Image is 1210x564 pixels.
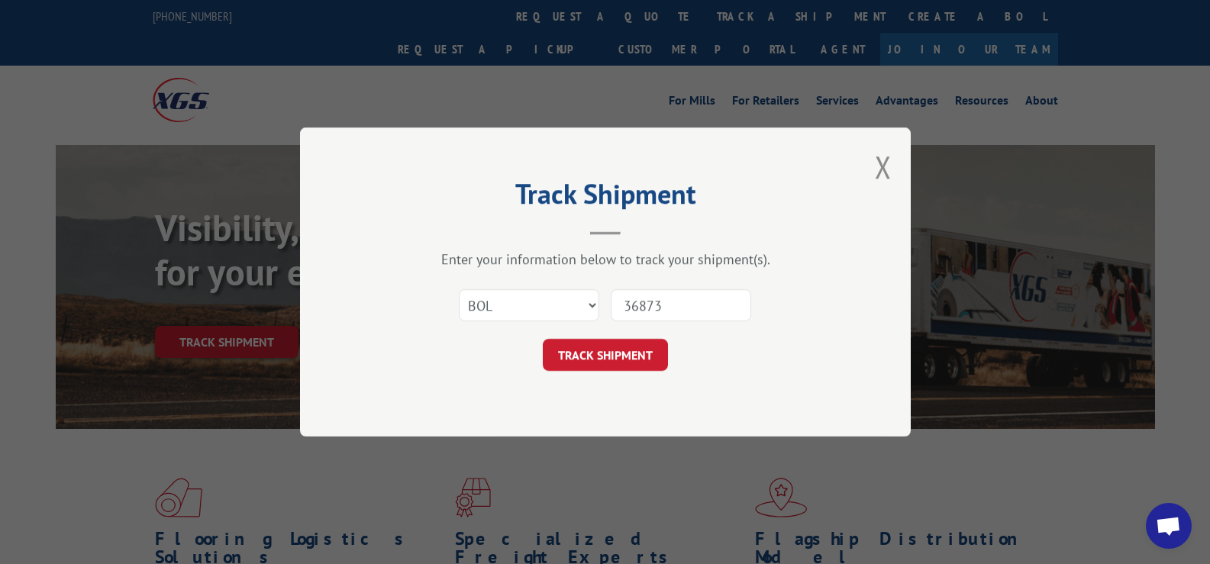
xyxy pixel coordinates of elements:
h2: Track Shipment [376,183,834,212]
div: Enter your information below to track your shipment(s). [376,250,834,268]
button: TRACK SHIPMENT [543,339,668,371]
a: Open chat [1146,503,1192,549]
button: Close modal [875,147,892,187]
input: Number(s) [611,289,751,321]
